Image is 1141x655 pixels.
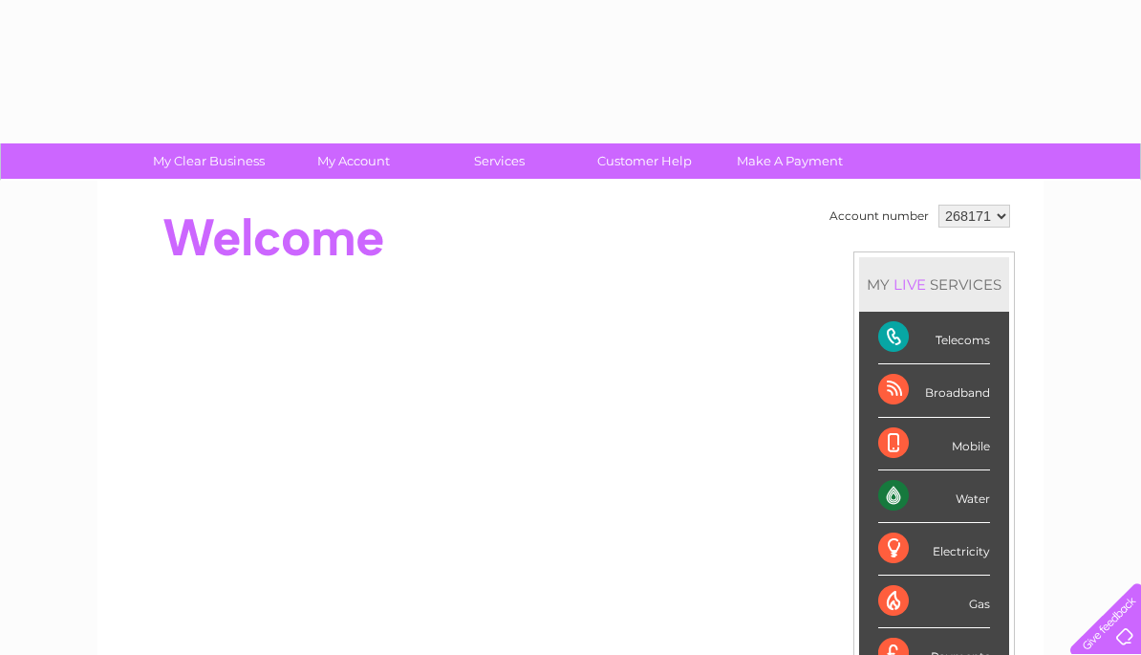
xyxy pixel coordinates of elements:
[859,257,1009,312] div: MY SERVICES
[878,312,990,364] div: Telecoms
[420,143,578,179] a: Services
[275,143,433,179] a: My Account
[566,143,723,179] a: Customer Help
[878,576,990,628] div: Gas
[130,143,288,179] a: My Clear Business
[825,200,934,232] td: Account number
[878,364,990,417] div: Broadband
[890,275,930,294] div: LIVE
[878,470,990,523] div: Water
[878,418,990,470] div: Mobile
[711,143,869,179] a: Make A Payment
[878,523,990,576] div: Electricity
